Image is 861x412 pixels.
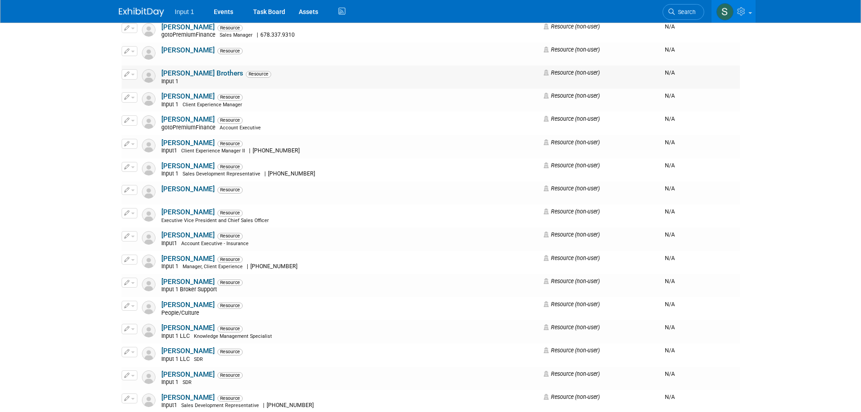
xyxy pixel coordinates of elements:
[217,187,243,193] span: Resource
[161,162,215,170] a: [PERSON_NAME]
[247,263,248,270] span: |
[220,32,253,38] span: Sales Manager
[258,32,297,38] span: 678.337.9310
[142,255,155,268] img: Resource
[175,8,194,15] span: Input 1
[544,208,600,215] span: Resource (non-user)
[161,115,215,123] a: [PERSON_NAME]
[263,402,264,408] span: |
[217,117,243,123] span: Resource
[217,141,243,147] span: Resource
[217,279,243,286] span: Resource
[217,256,243,263] span: Resource
[217,303,243,309] span: Resource
[217,25,243,31] span: Resource
[142,69,155,83] img: Resource
[161,124,218,131] span: gotoPremiumFinance
[161,32,218,38] span: gotoPremiumFinance
[181,148,245,154] span: Client Experience Manager II
[665,208,675,215] span: N/A
[142,324,155,337] img: Resource
[217,349,243,355] span: Resource
[161,347,215,355] a: [PERSON_NAME]
[183,171,260,177] span: Sales Development Representative
[665,92,675,99] span: N/A
[183,102,242,108] span: Client Experience Manager
[665,162,675,169] span: N/A
[544,393,600,400] span: Resource (non-user)
[246,71,271,77] span: Resource
[181,241,249,246] span: Account Executive - Insurance
[161,370,215,379] a: [PERSON_NAME]
[544,231,600,238] span: Resource (non-user)
[250,147,302,154] span: [PHONE_NUMBER]
[161,46,215,54] a: [PERSON_NAME]
[257,32,258,38] span: |
[142,92,155,106] img: Resource
[665,347,675,354] span: N/A
[161,286,220,293] span: Input 1 Broker Support
[161,255,215,263] a: [PERSON_NAME]
[217,233,243,239] span: Resource
[161,393,215,402] a: [PERSON_NAME]
[544,370,600,377] span: Resource (non-user)
[217,326,243,332] span: Resource
[161,356,193,362] span: Input 1 LLC
[161,69,243,77] a: [PERSON_NAME] Brothers
[181,403,259,408] span: Sales Development Representative
[194,356,203,362] span: SDR
[544,185,600,192] span: Resource (non-user)
[161,333,193,339] span: Input 1 LLC
[665,301,675,308] span: N/A
[665,23,675,30] span: N/A
[142,301,155,314] img: Resource
[142,139,155,152] img: Resource
[665,370,675,377] span: N/A
[217,210,243,216] span: Resource
[142,278,155,291] img: Resource
[665,255,675,261] span: N/A
[675,9,696,15] span: Search
[665,393,675,400] span: N/A
[264,402,316,408] span: [PHONE_NUMBER]
[544,278,600,284] span: Resource (non-user)
[217,164,243,170] span: Resource
[161,324,215,332] a: [PERSON_NAME]
[161,301,215,309] a: [PERSON_NAME]
[248,263,300,270] span: [PHONE_NUMBER]
[249,147,250,154] span: |
[142,46,155,60] img: Resource
[665,115,675,122] span: N/A
[161,379,181,385] span: Input 1
[142,370,155,384] img: Resource
[264,170,266,177] span: |
[544,347,600,354] span: Resource (non-user)
[220,125,261,131] span: Account Executive
[161,139,215,147] a: [PERSON_NAME]
[119,8,164,17] img: ExhibitDay
[665,185,675,192] span: N/A
[217,48,243,54] span: Resource
[142,208,155,222] img: Resource
[716,3,734,20] img: Susan Stout
[161,218,269,223] span: Executive Vice President and Chief Sales Officer
[142,231,155,245] img: Resource
[544,139,600,146] span: Resource (non-user)
[266,170,318,177] span: [PHONE_NUMBER]
[161,170,181,177] span: Input 1
[161,208,215,216] a: [PERSON_NAME]
[665,139,675,146] span: N/A
[161,263,181,270] span: Input 1
[142,185,155,199] img: Resource
[161,23,215,31] a: [PERSON_NAME]
[161,240,180,246] span: Input1
[161,78,181,85] span: Input 1
[544,23,600,30] span: Resource (non-user)
[665,231,675,238] span: N/A
[142,393,155,407] img: Resource
[544,92,600,99] span: Resource (non-user)
[217,94,243,100] span: Resource
[544,301,600,308] span: Resource (non-user)
[217,372,243,379] span: Resource
[183,264,243,270] span: Manager, Client Experience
